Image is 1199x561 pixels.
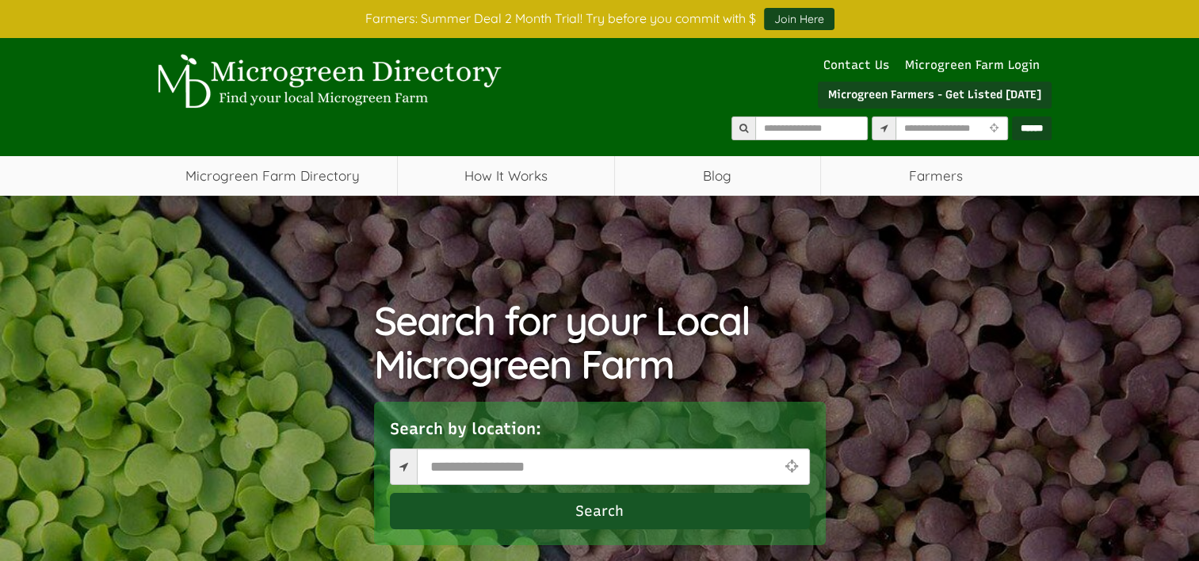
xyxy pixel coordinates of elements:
[815,58,897,72] a: Contact Us
[764,8,834,30] a: Join Here
[148,54,505,109] img: Microgreen Directory
[374,299,826,386] h1: Search for your Local Microgreen Farm
[398,156,614,196] a: How It Works
[390,493,810,529] button: Search
[615,156,820,196] a: Blog
[136,8,1063,30] div: Farmers: Summer Deal 2 Month Trial! Try before you commit with $
[905,58,1048,72] a: Microgreen Farm Login
[986,124,1002,134] i: Use Current Location
[148,156,398,196] a: Microgreen Farm Directory
[818,82,1052,109] a: Microgreen Farmers - Get Listed [DATE]
[390,418,541,441] label: Search by location:
[821,156,1052,196] span: Farmers
[781,459,801,474] i: Use Current Location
